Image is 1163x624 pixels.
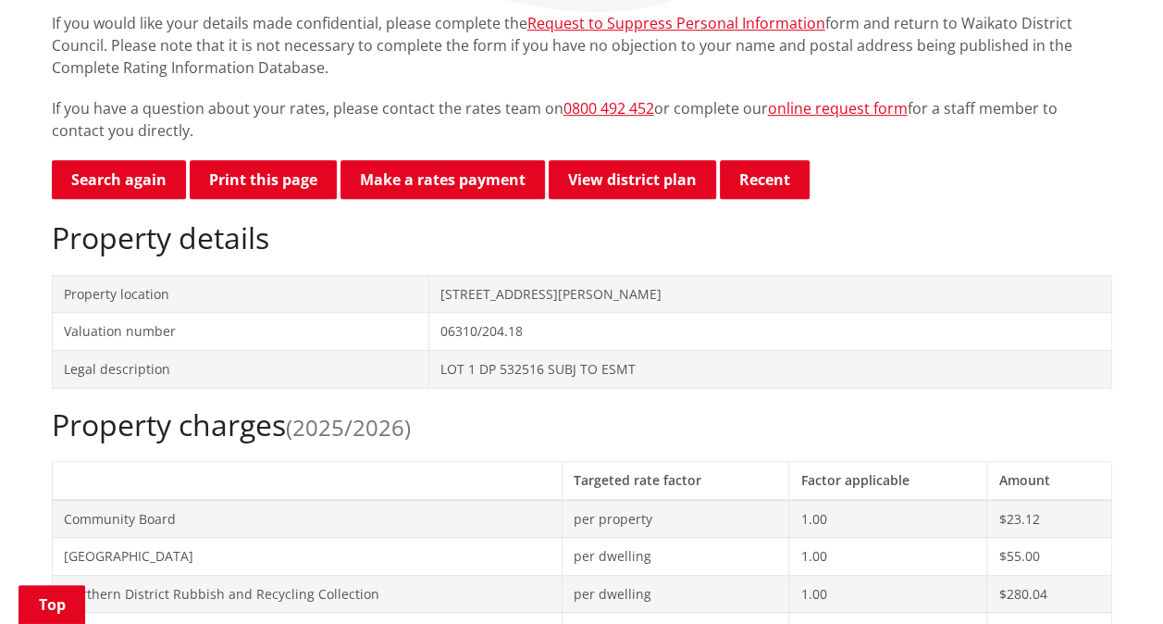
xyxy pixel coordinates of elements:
[768,98,908,119] a: online request form
[190,160,337,199] button: Print this page
[562,461,789,499] th: Targeted rate factor
[562,538,789,576] td: per dwelling
[789,461,987,499] th: Factor applicable
[527,13,825,33] a: Request to Suppress Personal Information
[52,160,186,199] a: Search again
[789,538,987,576] td: 1.00
[549,160,716,199] a: View district plan
[563,98,654,119] a: 0800 492 452
[52,220,1112,256] h2: Property details
[720,160,810,199] button: Recent
[19,585,85,624] a: Top
[1078,546,1144,613] iframe: Messenger Launcher
[789,575,987,613] td: 1.00
[429,275,1111,313] td: [STREET_ADDRESS][PERSON_NAME]
[562,500,789,538] td: per property
[52,500,562,538] td: Community Board
[52,407,1112,443] h2: Property charges
[52,538,562,576] td: [GEOGRAPHIC_DATA]
[987,575,1111,613] td: $280.04
[562,575,789,613] td: per dwelling
[340,160,545,199] a: Make a rates payment
[286,412,411,443] span: (2025/2026)
[52,313,429,351] td: Valuation number
[987,538,1111,576] td: $55.00
[429,350,1111,388] td: LOT 1 DP 532516 SUBJ TO ESMT
[52,275,429,313] td: Property location
[987,461,1111,499] th: Amount
[52,575,562,613] td: Northern District Rubbish and Recycling Collection
[789,500,987,538] td: 1.00
[429,313,1111,351] td: 06310/204.18
[52,12,1112,79] p: If you would like your details made confidential, please complete the form and return to Waikato ...
[987,500,1111,538] td: $23.12
[52,350,429,388] td: Legal description
[52,97,1112,142] p: If you have a question about your rates, please contact the rates team on or complete our for a s...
